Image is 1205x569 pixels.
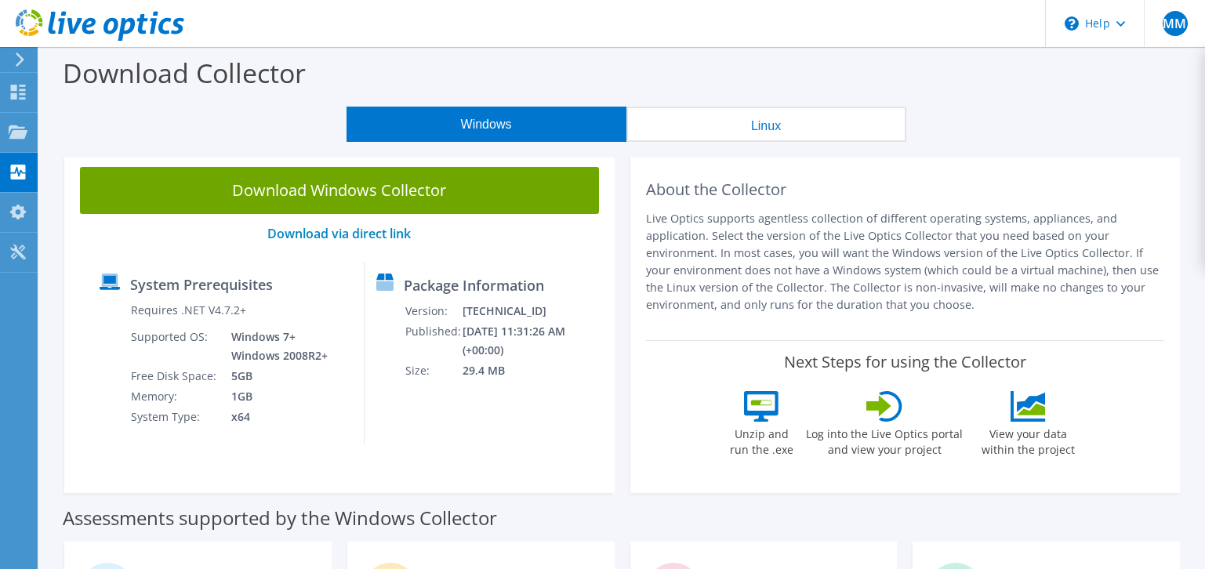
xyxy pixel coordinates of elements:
td: Free Disk Space: [130,366,220,386]
label: Unzip and run the .exe [725,422,797,458]
td: System Type: [130,407,220,427]
label: Requires .NET V4.7.2+ [131,303,246,318]
a: Download Windows Collector [80,167,599,214]
label: View your data within the project [971,422,1084,458]
span: MM [1163,11,1188,36]
td: x64 [220,407,331,427]
label: Assessments supported by the Windows Collector [63,510,497,526]
button: Windows [347,107,626,142]
label: Download Collector [63,55,306,91]
td: 5GB [220,366,331,386]
svg: \n [1065,16,1079,31]
a: Download via direct link [267,225,411,242]
td: Published: [405,321,462,361]
td: Version: [405,301,462,321]
label: Next Steps for using the Collector [784,353,1026,371]
td: Size: [405,361,462,381]
td: Supported OS: [130,327,220,366]
td: [DATE] 11:31:26 AM (+00:00) [462,321,608,361]
td: Memory: [130,386,220,407]
label: Log into the Live Optics portal and view your project [805,422,964,458]
td: 1GB [220,386,331,407]
td: 29.4 MB [462,361,608,381]
td: [TECHNICAL_ID] [462,301,608,321]
label: System Prerequisites [130,277,273,292]
td: Windows 7+ Windows 2008R2+ [220,327,331,366]
button: Linux [626,107,906,142]
label: Package Information [404,277,544,293]
h2: About the Collector [646,180,1165,199]
p: Live Optics supports agentless collection of different operating systems, appliances, and applica... [646,210,1165,313]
